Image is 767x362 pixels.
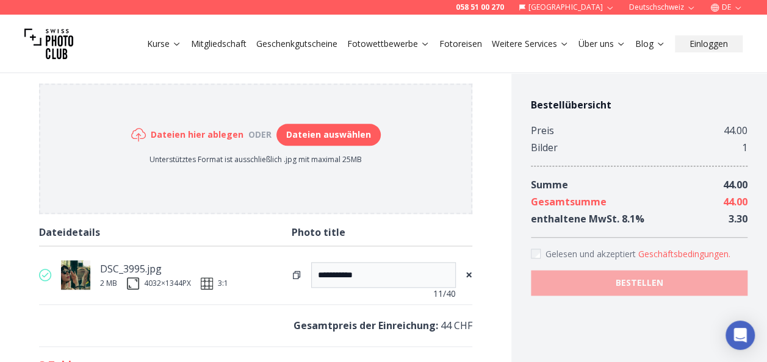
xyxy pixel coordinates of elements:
div: Bilder [531,139,558,156]
div: enthaltene MwSt. 8.1 % [531,210,644,227]
div: 44.00 [724,122,747,139]
button: Kurse [142,35,186,52]
div: Gesamtsumme [531,193,607,210]
button: Fotowettbewerbe [342,35,434,52]
b: BESTELLEN [616,277,663,289]
img: size [127,277,139,289]
a: Weitere Services [492,38,569,50]
div: Summe [531,176,568,193]
div: Photo title [292,224,472,241]
span: 11 /40 [433,288,456,300]
img: ratio [201,277,213,289]
span: × [466,266,472,283]
span: 3:1 [218,279,228,288]
h4: Bestellübersicht [531,98,747,112]
span: Gelesen und akzeptiert [546,248,638,260]
button: Einloggen [675,35,743,52]
a: Fotowettbewerbe [347,38,430,50]
a: Über uns [578,38,625,50]
input: Accept terms [531,249,541,258]
div: Open Intercom Messenger [726,321,755,350]
div: 2 MB [100,279,117,288]
button: Blog [630,35,670,52]
div: oder [243,129,276,141]
span: 3.30 [729,212,747,225]
img: thumb [61,260,90,289]
button: Weitere Services [487,35,574,52]
p: 44 CHF [39,317,472,334]
span: 44.00 [723,178,747,191]
img: Swiss photo club [24,20,73,68]
div: 4032 × 1344 PX [144,279,191,288]
a: Geschenkgutscheine [256,38,337,50]
span: 44.00 [723,195,747,208]
button: Mitgliedschaft [186,35,251,52]
a: 058 51 00 270 [456,2,504,12]
div: 1 [742,139,747,156]
button: Geschenkgutscheine [251,35,342,52]
a: Blog [635,38,665,50]
div: Preis [531,122,554,139]
a: Mitgliedschaft [191,38,247,50]
button: Fotoreisen [434,35,487,52]
p: Unterstütztes Format ist ausschließlich .jpg mit maximal 25MB [131,155,381,165]
button: Über uns [574,35,630,52]
button: Dateien auswählen [276,124,381,146]
img: valid [39,269,51,281]
b: Gesamtpreis der Einreichung : [293,319,438,332]
button: Accept termsGelesen und akzeptiert [638,248,730,260]
div: Dateidetails [39,224,292,241]
button: BESTELLEN [531,270,747,296]
h6: Dateien hier ablegen [151,129,243,141]
a: Fotoreisen [439,38,482,50]
a: Kurse [147,38,181,50]
div: DSC_3995.jpg [100,260,217,277]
